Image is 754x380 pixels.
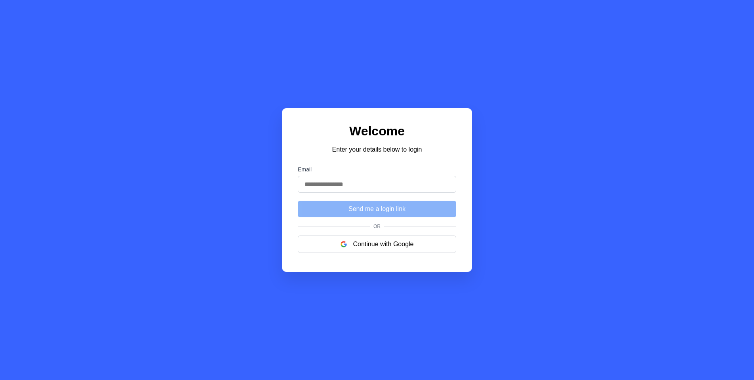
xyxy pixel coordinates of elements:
[298,166,456,173] label: Email
[298,201,456,217] button: Send me a login link
[370,224,384,229] span: Or
[298,124,456,139] h1: Welcome
[341,241,347,247] img: google logo
[298,236,456,253] button: Continue with Google
[298,145,456,154] p: Enter your details below to login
